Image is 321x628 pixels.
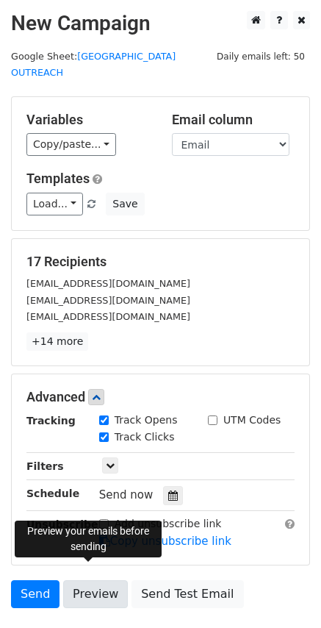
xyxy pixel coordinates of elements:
[26,171,90,186] a: Templates
[212,51,310,62] a: Daily emails left: 50
[99,535,231,548] a: Copy unsubscribe link
[63,580,128,608] a: Preview
[172,112,295,128] h5: Email column
[26,488,79,499] strong: Schedule
[26,133,116,156] a: Copy/paste...
[106,193,144,215] button: Save
[115,413,178,428] label: Track Opens
[26,278,190,289] small: [EMAIL_ADDRESS][DOMAIN_NAME]
[115,516,222,532] label: Add unsubscribe link
[99,488,154,502] span: Send now
[26,193,83,215] a: Load...
[223,413,281,428] label: UTM Codes
[11,11,310,36] h2: New Campaign
[11,51,176,79] a: [GEOGRAPHIC_DATA] OUTREACH
[15,521,162,557] div: Preview your emails before sending
[26,415,76,427] strong: Tracking
[131,580,243,608] a: Send Test Email
[26,295,190,306] small: [EMAIL_ADDRESS][DOMAIN_NAME]
[26,254,295,270] h5: 17 Recipients
[26,389,295,405] h5: Advanced
[11,580,59,608] a: Send
[26,332,88,351] a: +14 more
[26,460,64,472] strong: Filters
[26,311,190,322] small: [EMAIL_ADDRESS][DOMAIN_NAME]
[115,429,175,445] label: Track Clicks
[248,557,321,628] iframe: Chat Widget
[11,51,176,79] small: Google Sheet:
[26,112,150,128] h5: Variables
[212,49,310,65] span: Daily emails left: 50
